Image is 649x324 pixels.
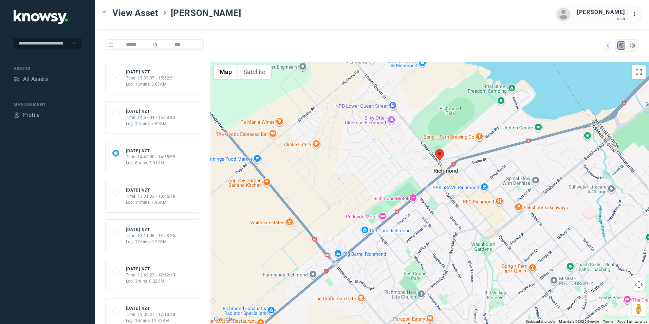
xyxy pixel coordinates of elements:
[126,233,175,239] div: Time: 13:11:08 - 13:28:26
[14,75,48,83] a: AssetsAll Assets
[14,76,20,82] div: Assets
[559,320,599,323] span: Map data ©2025 Google
[632,302,646,316] button: Drag Pegman onto the map to open Street View
[126,227,175,233] div: [DATE] NZT
[126,278,175,284] div: Log: 3mins, 0.22KM
[23,75,48,83] div: All Assets
[632,278,646,291] button: Map camera controls
[23,111,40,119] div: Profile
[214,65,238,79] button: Show street map
[126,193,175,199] div: Time: 13:31:33 - 13:45:18
[126,311,175,318] div: Time: 12:00:27 - 12:18:18
[526,319,555,324] button: Keyboard shortcuts
[126,305,175,311] div: [DATE] NZT
[14,111,40,119] a: ProfileProfile
[126,108,175,114] div: [DATE] NZT
[632,12,639,17] tspan: ...
[126,239,175,245] div: Log: 17mins, 9.72KM
[632,10,640,19] div: :
[126,148,175,154] div: [DATE] NZT
[603,320,613,323] a: Terms (opens in new tab)
[126,318,175,324] div: Log: 18mins, 12.32KM
[126,266,175,272] div: [DATE] NZT
[149,39,160,50] span: To
[126,272,175,278] div: Time: 12:49:23 - 12:52:13
[212,315,235,324] img: Google
[162,10,167,16] div: >
[577,16,625,21] div: User
[126,154,175,160] div: Time: 14:48:00 - 14:55:55
[14,66,81,72] div: Assets
[617,320,647,323] a: Report a map error
[238,65,271,79] button: Show satellite imagery
[126,75,175,81] div: Time: 15:39:37 - 15:52:31
[605,42,611,49] div: Map
[632,65,646,79] button: Toggle fullscreen view
[557,8,570,21] img: avatar.png
[171,7,241,19] span: [PERSON_NAME]
[14,112,20,118] div: Profile
[212,315,235,324] a: Open this area in Google Maps (opens a new window)
[126,121,175,127] div: Log: 12mins, 7.84KM
[126,114,175,121] div: Time: 14:57:04 - 15:08:43
[632,10,640,18] div: :
[126,187,175,193] div: [DATE] NZT
[577,8,625,16] div: [PERSON_NAME]
[14,10,68,24] img: Application Logo
[112,7,159,19] span: View Asset
[102,11,107,15] div: Toggle Menu
[126,160,175,166] div: Log: 8mins, 2.91KM
[14,102,81,108] div: Management
[126,69,175,75] div: [DATE] NZT
[126,199,175,205] div: Log: 14mins, 7.96KM
[630,42,636,49] div: List
[618,42,625,49] div: Map
[126,81,175,87] div: Log: 13mins, 3.67KM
